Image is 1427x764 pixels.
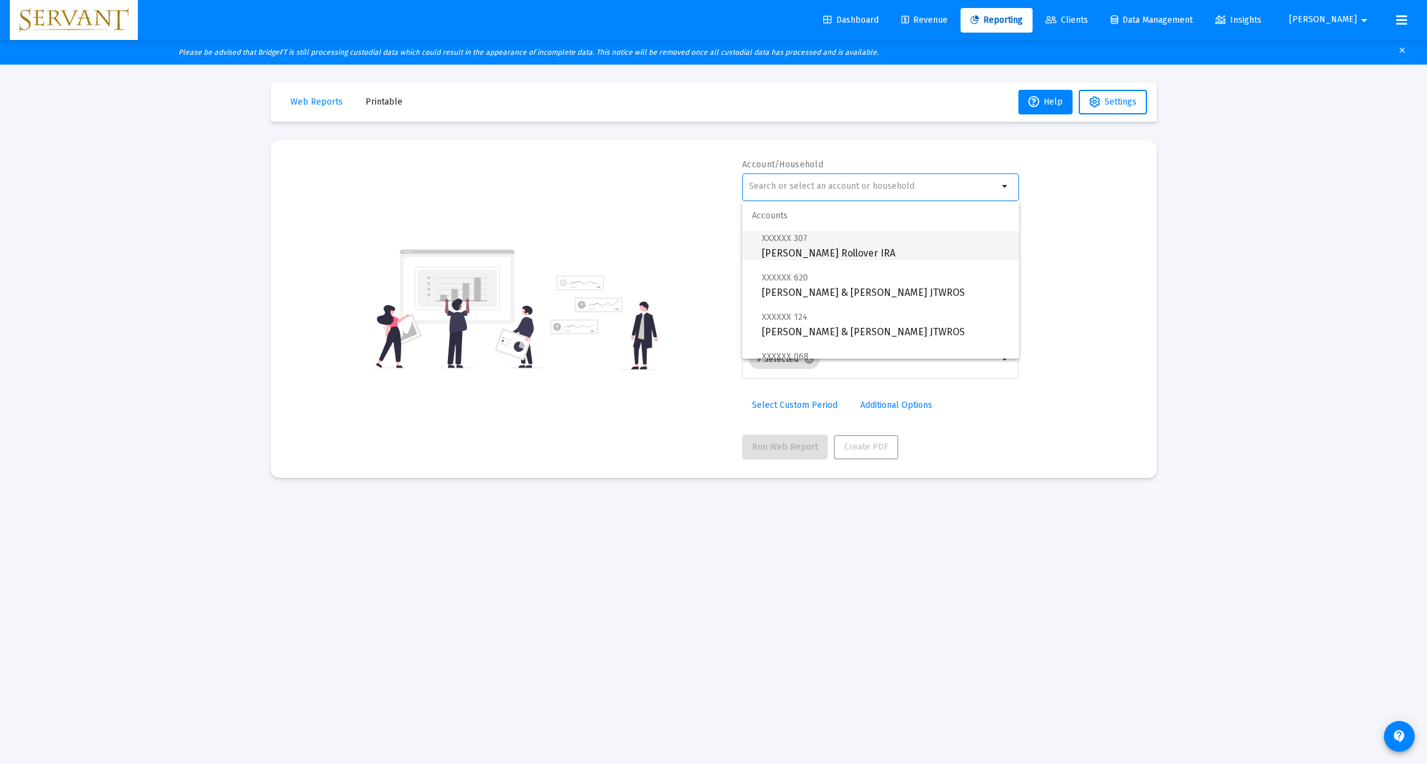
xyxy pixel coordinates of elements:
[742,201,1019,231] span: Accounts
[844,442,888,452] span: Create PDF
[749,349,820,369] mat-chip: 9 Selected
[1205,8,1271,33] a: Insights
[762,312,807,322] span: XXXXXX 124
[892,8,957,33] a: Revenue
[178,48,879,57] i: Please be advised that BridgeFT is still processing custodial data which could result in the appe...
[550,276,658,370] img: reporting-alt
[749,347,998,372] mat-chip-list: Selection
[1028,97,1063,107] span: Help
[762,273,808,283] span: XXXXXX 620
[1111,15,1193,25] span: Data Management
[1036,8,1098,33] a: Clients
[1045,15,1088,25] span: Clients
[356,90,412,114] button: Printable
[1392,729,1407,744] mat-icon: contact_support
[804,354,815,365] mat-icon: cancel
[374,248,543,370] img: reporting
[834,435,898,460] button: Create PDF
[1215,15,1261,25] span: Insights
[281,90,353,114] button: Web Reports
[901,15,948,25] span: Revenue
[1079,90,1147,114] button: Settings
[762,309,1009,340] span: [PERSON_NAME] & [PERSON_NAME] JTWROS
[1397,43,1407,62] mat-icon: clear
[752,400,837,410] span: Select Custom Period
[1274,7,1386,32] button: [PERSON_NAME]
[752,442,818,452] span: Run Web Report
[823,15,879,25] span: Dashboard
[762,233,807,244] span: XXXXXX 307
[1289,15,1357,25] span: [PERSON_NAME]
[860,400,932,410] span: Additional Options
[998,179,1013,194] mat-icon: arrow_drop_down
[970,15,1023,25] span: Reporting
[19,8,129,33] img: Dashboard
[813,8,889,33] a: Dashboard
[290,97,343,107] span: Web Reports
[762,349,1009,379] span: [PERSON_NAME] & [PERSON_NAME] JTWROS
[1018,90,1073,114] button: Help
[762,351,809,362] span: XXXXXX 068
[998,352,1013,367] mat-icon: arrow_drop_down
[762,231,1009,261] span: [PERSON_NAME] Rollover IRA
[961,8,1033,33] a: Reporting
[742,159,823,170] label: Account/Household
[366,97,402,107] span: Printable
[1105,97,1137,107] span: Settings
[749,181,998,191] input: Search or select an account or household
[742,435,828,460] button: Run Web Report
[762,270,1009,300] span: [PERSON_NAME] & [PERSON_NAME] JTWROS
[1101,8,1202,33] a: Data Management
[1357,8,1372,33] mat-icon: arrow_drop_down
